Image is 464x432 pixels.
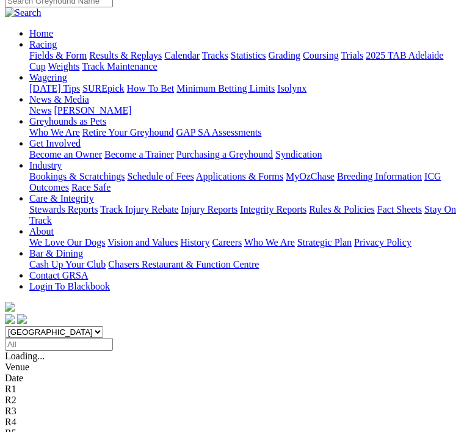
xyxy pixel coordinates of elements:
a: GAP SA Assessments [176,127,262,137]
div: News & Media [29,105,459,116]
a: Applications & Forms [196,171,283,181]
a: Calendar [164,50,200,60]
div: Care & Integrity [29,204,459,226]
a: Coursing [303,50,339,60]
a: Weights [48,61,79,71]
div: R2 [5,395,459,406]
div: Venue [5,362,459,373]
a: Who We Are [244,237,295,247]
a: News [29,105,51,115]
a: MyOzChase [286,171,335,181]
a: Isolynx [277,83,306,93]
a: Results & Replays [89,50,162,60]
a: Purchasing a Greyhound [176,149,273,159]
a: Chasers Restaurant & Function Centre [108,259,259,269]
div: Get Involved [29,149,459,160]
div: R4 [5,417,459,428]
div: Racing [29,50,459,72]
img: Search [5,7,42,18]
a: Login To Blackbook [29,281,110,291]
a: Who We Are [29,127,80,137]
a: Fields & Form [29,50,87,60]
a: Careers [212,237,242,247]
a: Tracks [202,50,228,60]
a: [PERSON_NAME] [54,105,131,115]
input: Select date [5,338,113,351]
img: twitter.svg [17,314,27,324]
div: Wagering [29,83,459,94]
a: 2025 TAB Adelaide Cup [29,50,443,71]
a: Get Involved [29,138,81,148]
a: Syndication [275,149,322,159]
a: Integrity Reports [240,204,306,214]
a: Greyhounds as Pets [29,116,106,126]
img: facebook.svg [5,314,15,324]
a: Become a Trainer [104,149,174,159]
a: Bar & Dining [29,248,83,258]
a: ICG Outcomes [29,171,441,192]
a: Statistics [231,50,266,60]
a: Retire Your Greyhound [82,127,174,137]
a: Trials [341,50,363,60]
a: Minimum Betting Limits [176,83,275,93]
a: Injury Reports [181,204,237,214]
a: Become an Owner [29,149,102,159]
a: News & Media [29,94,89,104]
a: Strategic Plan [297,237,352,247]
div: Bar & Dining [29,259,459,270]
a: Grading [269,50,300,60]
span: Loading... [5,351,45,361]
a: Stewards Reports [29,204,98,214]
a: Cash Up Your Club [29,259,106,269]
img: logo-grsa-white.png [5,302,15,312]
a: About [29,226,54,236]
a: SUREpick [82,83,124,93]
a: History [180,237,209,247]
div: R3 [5,406,459,417]
a: Care & Integrity [29,193,94,203]
div: Industry [29,171,459,193]
a: Industry [29,160,62,170]
a: Race Safe [71,182,111,192]
a: Bookings & Scratchings [29,171,125,181]
a: Wagering [29,72,67,82]
a: Privacy Policy [354,237,411,247]
a: Contact GRSA [29,270,88,280]
a: Home [29,28,53,38]
div: About [29,237,459,248]
a: We Love Our Dogs [29,237,105,247]
a: Breeding Information [337,171,422,181]
a: Track Maintenance [82,61,157,71]
div: Greyhounds as Pets [29,127,459,138]
a: Racing [29,39,57,49]
a: Stay On Track [29,204,456,225]
div: Date [5,373,459,384]
a: Rules & Policies [309,204,375,214]
a: Fact Sheets [377,204,422,214]
div: R1 [5,384,459,395]
a: [DATE] Tips [29,83,80,93]
a: How To Bet [127,83,175,93]
a: Track Injury Rebate [100,204,178,214]
a: Vision and Values [107,237,178,247]
a: Schedule of Fees [127,171,194,181]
